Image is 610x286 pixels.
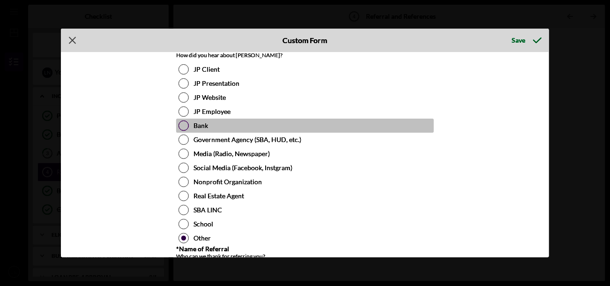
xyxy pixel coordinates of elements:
[176,245,229,253] label: *Name of Referral
[193,66,220,73] label: JP Client
[193,136,301,143] label: Government Agency (SBA, HUD, etc.)
[193,206,222,214] label: SBA LINC
[193,80,239,87] label: JP Presentation
[503,31,549,50] button: Save
[193,108,231,115] label: JP Employee
[193,178,262,186] label: Nonprofit Organization
[193,94,226,101] label: JP Website
[193,234,211,242] label: Other
[176,253,434,260] div: Who can we thank for referring you?
[193,150,270,158] label: Media (Radio, Newspaper)
[193,122,208,129] label: Bank
[283,36,327,45] h6: Custom Form
[193,192,244,200] label: Real Estate Agent
[512,31,526,50] div: Save
[193,164,292,172] label: Social Media (Facebook, Instgram)
[176,51,434,60] div: How did you hear about [PERSON_NAME]?
[193,220,213,228] label: School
